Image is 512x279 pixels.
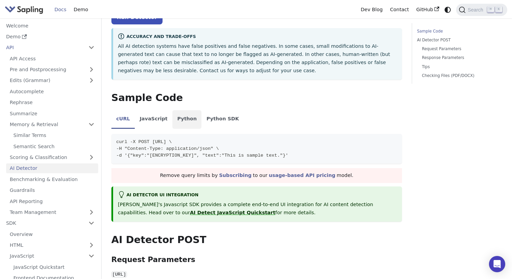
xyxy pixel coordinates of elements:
[6,251,98,261] a: JavaScript
[466,7,487,13] span: Search
[118,201,397,217] p: [PERSON_NAME]'s Javascript SDK provides a complete end-to-end UI integration for AI content detec...
[10,131,98,140] a: Similar Terms
[85,218,98,228] button: Collapse sidebar category 'SDK'
[417,28,500,35] a: Sample Code
[443,5,453,15] button: Switch between dark and light mode (currently system mode)
[190,210,275,215] a: AI Detect JavaScript Quickstart
[6,153,98,162] a: Scoring & Classification
[5,5,46,15] a: Sapling.ai
[422,55,497,61] a: Response Parameters
[2,32,98,42] a: Demo
[111,168,402,183] div: Remove query limits by to our model.
[269,173,336,178] a: usage-based API pricing
[2,218,85,228] a: SDK
[417,37,500,43] a: AI Detector POST
[111,234,402,246] h2: AI Detector POST
[422,64,497,70] a: Tips
[111,92,402,104] h2: Sample Code
[172,110,201,129] li: Python
[6,65,98,75] a: Pre and Postprocessing
[6,240,98,250] a: HTML
[6,174,98,184] a: Benchmarking & Evaluation
[10,262,98,272] a: JavaScript Quickstart
[116,146,219,151] span: -H "Content-Type: application/json" \
[6,229,98,239] a: Overview
[422,46,497,52] a: Request Parameters
[6,207,98,217] a: Team Management
[412,4,443,15] a: GitHub
[135,110,172,129] li: JavaScript
[6,163,98,173] a: AI Detector
[111,271,127,278] code: [URL]
[111,110,135,129] li: cURL
[118,42,397,75] p: All AI detection systems have false positives and false negatives. In some cases, small modificat...
[10,141,98,151] a: Semantic Search
[51,4,70,15] a: Docs
[116,153,288,158] span: -d '{"key":"[ENCRYPTION_KEY]", "text":"This is sample text."}'
[6,76,98,85] a: Edits (Grammar)
[116,139,172,144] span: curl -X POST [URL] \
[118,33,397,41] div: Accuracy and Trade-offs
[6,185,98,195] a: Guardrails
[6,196,98,206] a: API Reporting
[6,54,98,63] a: API Access
[85,43,98,53] button: Collapse sidebar category 'API'
[386,4,413,15] a: Contact
[487,6,494,13] kbd: ⌘
[201,110,244,129] li: Python SDK
[6,108,98,118] a: Summarize
[2,43,85,53] a: API
[495,6,502,13] kbd: K
[489,256,505,272] div: Open Intercom Messenger
[422,73,497,79] a: Checking Files (PDF/DOCX)
[111,255,402,264] h3: Request Parameters
[456,4,507,16] button: Search (Command+K)
[70,4,92,15] a: Demo
[6,98,98,107] a: Rephrase
[357,4,386,15] a: Dev Blog
[5,5,43,15] img: Sapling.ai
[6,120,98,129] a: Memory & Retrieval
[6,86,98,96] a: Autocomplete
[118,191,397,199] div: AI Detector UI integration
[219,173,252,178] a: Subscribing
[2,21,98,31] a: Welcome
